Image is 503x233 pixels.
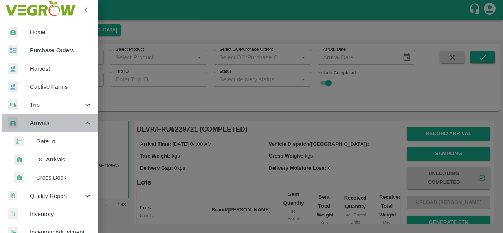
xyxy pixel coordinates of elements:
img: harvest [8,81,18,93]
img: whInventory [8,208,18,220]
span: Cross Dock [36,173,92,182]
img: whArrival [14,172,24,183]
span: Harvest [30,64,92,73]
span: Captive Farms [30,83,92,91]
a: whArrivalDC Arrivals [6,150,98,169]
span: Inventory [30,210,92,218]
img: delivery [8,99,18,111]
span: Trip [30,101,83,109]
span: Quality Report [30,192,83,200]
a: whArrivalCross Dock [6,169,98,187]
img: qualityReport [8,191,17,201]
img: whArrival [8,27,18,38]
span: Home [30,28,92,37]
span: DC Arrivals [36,155,92,164]
img: reciept [8,45,18,56]
img: whArrival [8,117,18,129]
img: gatein [14,136,24,146]
span: Gate In [36,137,92,146]
img: whArrival [14,154,24,165]
a: gateinGate In [6,132,98,150]
img: harvest [8,63,18,75]
span: Arrivals [30,119,83,127]
span: Purchase Orders [30,46,92,55]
